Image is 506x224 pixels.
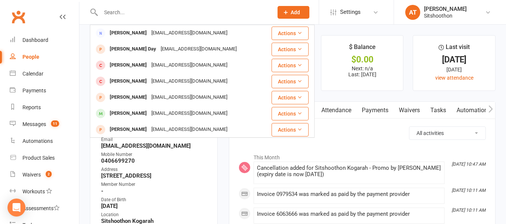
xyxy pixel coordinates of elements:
div: Product Sales [22,155,55,161]
div: [PERSON_NAME] [107,60,149,71]
a: Attendance [316,102,357,119]
strong: [STREET_ADDRESS] [101,172,207,179]
div: [DATE] [420,65,488,74]
div: Mobile Number [101,151,207,158]
div: [EMAIL_ADDRESS][DOMAIN_NAME] [149,60,230,71]
span: 2 [46,171,52,177]
div: Automations [22,138,53,144]
div: Last visit [439,42,470,56]
a: Waivers [394,102,425,119]
button: Actions [272,91,309,104]
div: [PERSON_NAME] [424,6,467,12]
strong: [EMAIL_ADDRESS][DOMAIN_NAME] [101,142,207,149]
div: Workouts [22,188,45,194]
h3: Activity [239,126,486,138]
a: Dashboard [10,32,79,49]
a: Reports [10,99,79,116]
div: $0.00 [328,56,397,64]
a: view attendance [435,75,473,81]
button: Actions [272,59,309,72]
strong: - [101,188,207,194]
div: Open Intercom Messenger [7,199,25,217]
div: Calendar [22,71,43,77]
a: Clubworx [9,7,28,26]
div: [EMAIL_ADDRESS][DOMAIN_NAME] [158,44,239,55]
a: Waivers 2 [10,166,79,183]
strong: 0406699270 [101,157,207,164]
i: [DATE] 10:11 AM [452,188,485,193]
div: People [22,54,39,60]
i: [DATE] 10:47 AM [452,162,485,167]
div: Dashboard [22,37,48,43]
div: Messages [22,121,46,127]
a: Payments [357,102,394,119]
div: Assessments [22,205,60,211]
div: [EMAIL_ADDRESS][DOMAIN_NAME] [149,28,230,39]
div: Location [101,211,207,218]
div: $ Balance [349,42,376,56]
span: Settings [340,4,361,21]
div: Invoice 0979534 was marked as paid by the payment provider [257,191,441,197]
div: [PERSON_NAME] [107,76,149,87]
div: [DATE] [420,56,488,64]
button: Actions [272,27,309,40]
div: [EMAIL_ADDRESS][DOMAIN_NAME] [149,108,230,119]
div: [PERSON_NAME] Day [107,44,158,55]
button: Actions [272,107,309,120]
div: Member Number [101,181,207,188]
div: Date of Birth [101,196,207,203]
div: [EMAIL_ADDRESS][DOMAIN_NAME] [149,92,230,103]
div: Cancellation added for Sitshoothon Kogarah - Promo by [PERSON_NAME] (expiry date is now [DATE]) [257,165,441,178]
a: Assessments [10,200,79,217]
strong: [DATE] [101,203,207,209]
div: Email [101,136,207,143]
a: Payments [10,82,79,99]
div: Payments [22,88,46,93]
div: [EMAIL_ADDRESS][DOMAIN_NAME] [149,124,230,135]
div: Waivers [22,172,41,178]
a: Product Sales [10,150,79,166]
a: Tasks [425,102,451,119]
div: [PERSON_NAME] [107,92,149,103]
button: Actions [272,123,309,136]
div: Reports [22,104,41,110]
button: Add [278,6,309,19]
div: [PERSON_NAME] [107,108,149,119]
div: Sitshoothon [424,12,467,19]
div: [PERSON_NAME] [107,124,149,135]
i: [DATE] 10:11 AM [452,208,485,213]
span: Add [291,9,300,15]
div: [EMAIL_ADDRESS][DOMAIN_NAME] [149,76,230,87]
div: AT [405,5,420,20]
div: Invoice 6063666 was marked as paid by the payment provider [257,211,441,217]
p: Next: n/a Last: [DATE] [328,65,397,77]
a: Workouts [10,183,79,200]
a: Calendar [10,65,79,82]
a: Automations [451,102,496,119]
a: Automations [10,133,79,150]
div: [PERSON_NAME] [107,28,149,39]
input: Search... [99,7,268,18]
span: 11 [51,120,59,127]
button: Actions [272,43,309,56]
a: People [10,49,79,65]
li: This Month [239,150,486,162]
button: Actions [272,75,309,88]
div: Address [101,166,207,173]
a: Messages 11 [10,116,79,133]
